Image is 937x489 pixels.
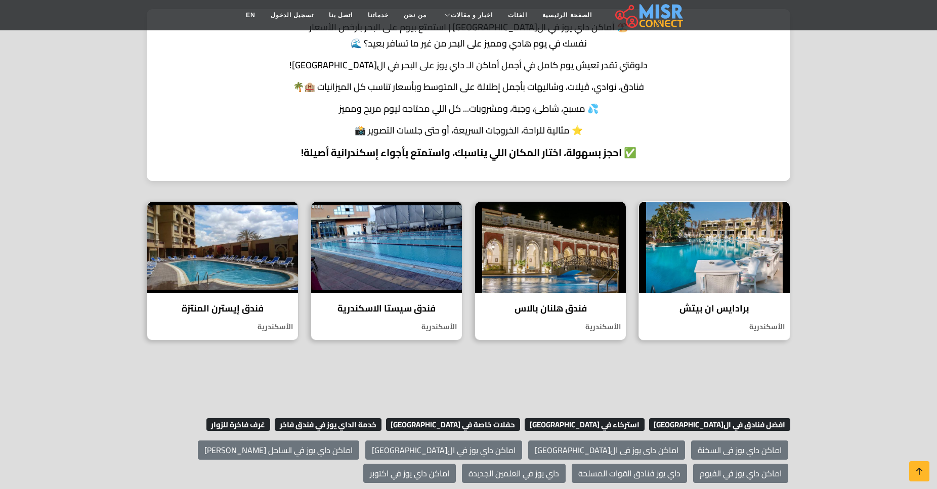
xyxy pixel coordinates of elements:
[632,201,796,340] a: برادايس ان بيتش برادايس ان بيتش الأسكندرية
[159,80,778,94] p: فنادق، نوادي، ڤيلات، وشاليهات بأجمل إطلالة على المتوسط وبأسعار تناسب كل الميزانيات 🏨🌴
[204,417,271,432] a: غرف فاخرة للزوار
[528,440,685,460] a: اماكن داى يوز فى ال[GEOGRAPHIC_DATA]
[363,464,456,483] a: اماكن داي يوز في اكتوبر
[305,201,468,340] a: فندق سيستا الاسكندرية فندق سيستا الاسكندرية الأسكندرية
[451,11,493,20] span: اخبار و مقالات
[639,202,790,293] img: برادايس ان بيتش
[475,202,626,293] img: فندق هلنان بالاس
[319,303,454,314] h4: فندق سيستا الاسكندرية
[396,6,434,25] a: من نحن
[159,58,778,72] p: دلوقتي تقدر تعيش يوم كامل في أجمل أماكن الـ داي يوز على البحر في ال[GEOGRAPHIC_DATA]!
[535,6,599,25] a: الصفحة الرئيسية
[386,418,521,431] span: حفلات خاصة في [GEOGRAPHIC_DATA]
[434,6,501,25] a: اخبار و مقالات
[141,201,305,340] a: فندق إيسترن المنتزة فندق إيسترن المنتزة الأسكندرية
[272,417,381,432] a: خدمة الداي يوز في فندق فاخر
[147,322,298,332] p: الأسكندرية
[639,322,790,332] p: الأسكندرية
[360,6,396,25] a: خدماتنا
[647,303,782,314] h4: برادايس ان بيتش
[525,418,645,431] span: استرخاء في [GEOGRAPHIC_DATA]
[159,145,778,160] p: ✅ احجز بسهولة، اختار المكان اللي يناسبك، واستمتع بأجواء إسكندرانية أصيلة!
[155,303,290,314] h4: فندق إيسترن المنتزة
[365,440,522,460] a: اماكن داي يوز في ال[GEOGRAPHIC_DATA]
[198,440,359,460] a: اماكن داي يوز في الساحل [PERSON_NAME]
[468,201,632,340] a: فندق هلنان بالاس فندق هلنان بالاس الأسكندرية
[206,418,271,431] span: غرف فاخرة للزوار
[311,322,462,332] p: الأسكندرية
[263,6,321,25] a: تسجيل الدخول
[384,417,521,432] a: حفلات خاصة في [GEOGRAPHIC_DATA]
[147,202,298,293] img: فندق إيسترن المنتزة
[159,36,778,50] p: نفسك في يوم هادي ومميز على البحر من غير ما تسافر بعيد؟ 🌊
[522,417,645,432] a: استرخاء في [GEOGRAPHIC_DATA]
[462,464,566,483] a: داي يوز في العلمين الجديدة
[691,440,788,460] a: اماكن داي يوز فى السخنة
[649,418,791,431] span: افضل فنادق في ال[GEOGRAPHIC_DATA]
[475,322,626,332] p: الأسكندرية
[275,418,381,431] span: خدمة الداي يوز في فندق فاخر
[311,202,462,293] img: فندق سيستا الاسكندرية
[159,123,778,137] p: ⭐ مثالية للراحة، الخروجات السريعة، أو حتى جلسات التصوير 📸
[159,102,778,115] p: 💦 مسبح، شاطئ، وجبة، ومشروبات... كل اللي محتاجه ليوم مريح ومميز
[647,417,791,432] a: افضل فنادق في ال[GEOGRAPHIC_DATA]
[615,3,683,28] img: main.misr_connect
[693,464,788,483] a: اماكن داي يوز في الفيوم
[500,6,535,25] a: الفئات
[483,303,618,314] h4: فندق هلنان بالاس
[238,6,263,25] a: EN
[321,6,360,25] a: اتصل بنا
[572,464,687,483] a: داي يوز فنادق القوات المسلحة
